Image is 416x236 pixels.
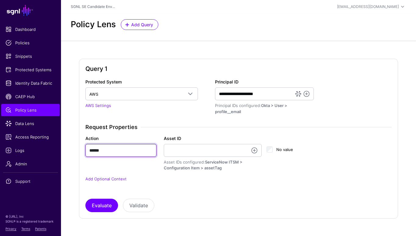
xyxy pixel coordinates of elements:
label: Action [85,135,99,142]
h2: Policy Lens [71,20,116,30]
a: Patents [35,227,46,230]
span: Logs [5,147,56,153]
span: Protected Systems [5,67,56,73]
a: SGNL SE Candidate Env... [71,4,115,9]
a: Dashboard [1,23,60,35]
span: Data Lens [5,120,56,127]
a: Policies [1,37,60,49]
label: Protected System [85,79,122,85]
a: CAEP Hub [1,90,60,103]
p: SGNL® is a registered trademark [5,219,56,224]
span: Admin [5,161,56,167]
a: Logs [1,144,60,157]
span: Access Reporting [5,134,56,140]
span: Policies [5,40,56,46]
a: Policy Lens [1,104,60,116]
div: Principal IDs configured: [215,103,314,115]
span: Support [5,178,56,184]
label: Principal ID [215,79,238,85]
span: Request Properties [85,124,141,131]
label: Asset ID [164,135,181,142]
span: Policy Lens [5,107,56,113]
a: Access Reporting [1,131,60,143]
span: Okta > User > profile__email [215,103,287,114]
a: Snippets [1,50,60,62]
span: Identity Data Fabric [5,80,56,86]
div: [EMAIL_ADDRESS][DOMAIN_NAME] [337,4,399,9]
a: Identity Data Fabric [1,77,60,89]
p: © [URL], Inc [5,214,56,219]
a: Admin [1,158,60,170]
a: Data Lens [1,117,60,130]
a: Protected Systems [1,64,60,76]
div: Asset IDs configured: [164,159,262,171]
span: Dashboard [5,26,56,32]
span: No value [276,147,293,152]
a: AWS Settings [85,103,111,108]
span: Add Query [131,21,154,28]
button: Evaluate [85,199,118,212]
span: AWS [89,92,98,97]
span: CAEP Hub [5,94,56,100]
button: Validate [123,199,154,212]
span: Snippets [5,53,56,59]
a: Terms [21,227,30,230]
a: Add Optional Context [85,176,127,181]
a: SGNL [4,4,57,17]
a: Privacy [5,227,16,230]
h2: Query 1 [85,65,391,72]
